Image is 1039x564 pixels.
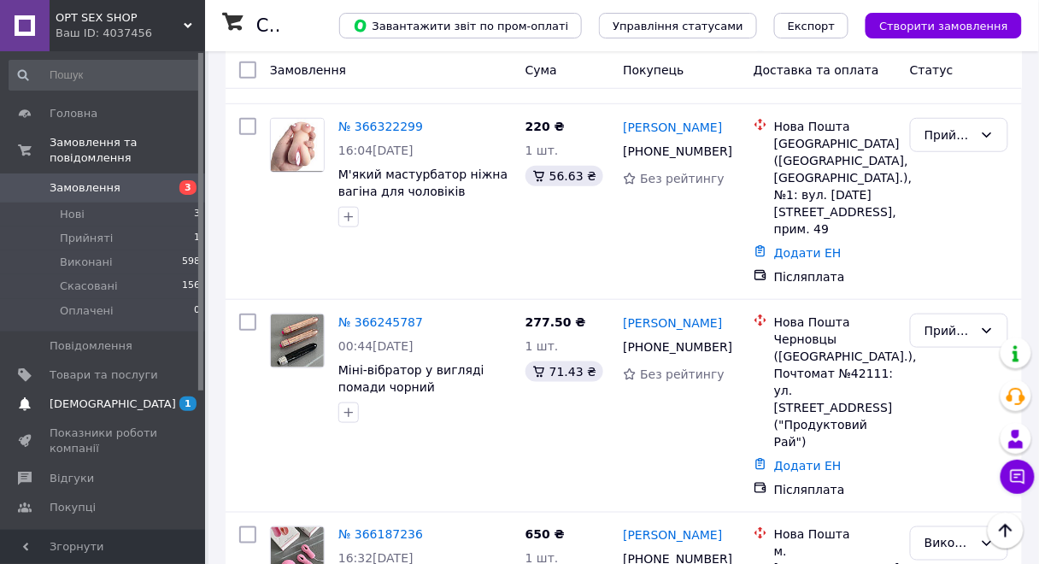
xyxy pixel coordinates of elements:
a: [PERSON_NAME] [623,119,722,136]
div: [GEOGRAPHIC_DATA] ([GEOGRAPHIC_DATA], [GEOGRAPHIC_DATA].), №1: вул. [DATE][STREET_ADDRESS], прим. 49 [774,135,896,238]
div: Післяплата [774,268,896,285]
span: Покупець [623,63,684,77]
span: Доставка та оплата [754,63,879,77]
button: Створити замовлення [866,13,1022,38]
div: 71.43 ₴ [525,361,603,382]
a: Фото товару [270,118,325,173]
button: Наверх [988,513,1024,549]
span: 650 ₴ [525,528,565,542]
span: Оплачені [60,303,114,319]
a: Міні-вібратор у вигляді помади чорний [338,363,484,394]
div: Нова Пошта [774,118,896,135]
span: [DEMOGRAPHIC_DATA] [50,397,176,412]
a: № 366245787 [338,315,423,329]
span: 16:04[DATE] [338,144,414,157]
span: Показники роботи компанії [50,426,158,456]
a: [PERSON_NAME] [623,527,722,544]
div: [PHONE_NUMBER] [619,139,727,163]
input: Пошук [9,60,202,91]
span: 220 ₴ [525,120,565,133]
span: 598 [182,255,200,270]
div: Черновцы ([GEOGRAPHIC_DATA].), Почтомат №42111: ул. [STREET_ADDRESS] ("Продуктовий Рай") [774,331,896,450]
span: Експорт [788,20,836,32]
span: Замовлення та повідомлення [50,135,205,166]
span: 1 [179,397,197,411]
span: Товари та послуги [50,367,158,383]
span: Повідомлення [50,338,132,354]
span: Прийняті [60,231,113,246]
a: [PERSON_NAME] [623,314,722,332]
h1: Список замовлень [256,15,430,36]
button: Управління статусами [599,13,757,38]
span: Замовлення [50,180,120,196]
span: 3 [194,207,200,222]
span: OPT SEX SHOP [56,10,184,26]
a: Фото товару [270,314,325,368]
span: 00:44[DATE] [338,339,414,353]
span: 1 шт. [525,144,559,157]
span: Cума [525,63,557,77]
span: Статус [910,63,954,77]
span: Завантажити звіт по пром-оплаті [353,18,568,33]
div: Нова Пошта [774,314,896,331]
span: Каталог ProSale [50,529,142,544]
div: Прийнято [925,126,973,144]
a: Створити замовлення [848,18,1022,32]
div: 56.63 ₴ [525,166,603,186]
span: Створити замовлення [879,20,1008,32]
span: Виконані [60,255,113,270]
a: Додати ЕН [774,246,842,260]
div: Прийнято [925,321,973,340]
span: Покупці [50,500,96,515]
button: Чат з покупцем [1001,460,1035,494]
span: Скасовані [60,279,118,294]
img: Фото товару [271,119,324,172]
span: Без рейтингу [640,172,725,185]
button: Експорт [774,13,849,38]
span: Управління статусами [613,20,743,32]
button: Завантажити звіт по пром-оплаті [339,13,582,38]
span: 277.50 ₴ [525,315,586,329]
a: М'який мастурбатор ніжна вагіна для чоловіків [338,167,508,198]
span: Головна [50,106,97,121]
span: 156 [182,279,200,294]
span: 0 [194,303,200,319]
span: 1 шт. [525,339,559,353]
div: [PHONE_NUMBER] [619,335,727,359]
span: 1 [194,231,200,246]
span: Замовлення [270,63,346,77]
a: 2 товара у замовленні [338,74,479,88]
img: Фото товару [271,314,324,367]
a: Додати ЕН [774,459,842,473]
div: Нова Пошта [774,526,896,543]
span: Нові [60,207,85,222]
span: Відгуки [50,471,94,486]
a: № 366322299 [338,120,423,133]
span: 3 [179,180,197,195]
div: Післяплата [774,481,896,498]
div: Виконано [925,534,973,553]
a: № 366187236 [338,528,423,542]
span: Без рейтингу [640,367,725,381]
div: Ваш ID: 4037456 [56,26,205,41]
